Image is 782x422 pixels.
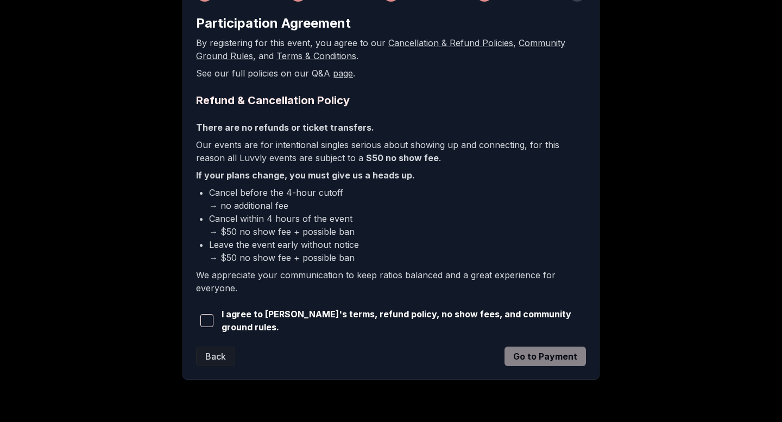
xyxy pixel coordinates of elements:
[196,169,586,182] p: If your plans change, you must give us a heads up.
[388,37,513,48] a: Cancellation & Refund Policies
[196,268,586,295] p: We appreciate your communication to keep ratios balanced and a great experience for everyone.
[196,67,586,80] p: See our full policies on our Q&A .
[366,152,439,163] b: $50 no show fee
[196,36,586,62] p: By registering for this event, you agree to our , , and .
[196,93,586,108] h2: Refund & Cancellation Policy
[333,68,353,79] a: page
[209,212,586,238] li: Cancel within 4 hours of the event → $50 no show fee + possible ban
[196,347,235,366] button: Back
[196,121,586,134] p: There are no refunds or ticket transfers.
[196,15,586,32] h2: Participation Agreement
[196,138,586,164] p: Our events are for intentional singles serious about showing up and connecting, for this reason a...
[209,186,586,212] li: Cancel before the 4-hour cutoff → no additional fee
[276,50,356,61] a: Terms & Conditions
[209,238,586,264] li: Leave the event early without notice → $50 no show fee + possible ban
[222,308,586,334] span: I agree to [PERSON_NAME]'s terms, refund policy, no show fees, and community ground rules.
